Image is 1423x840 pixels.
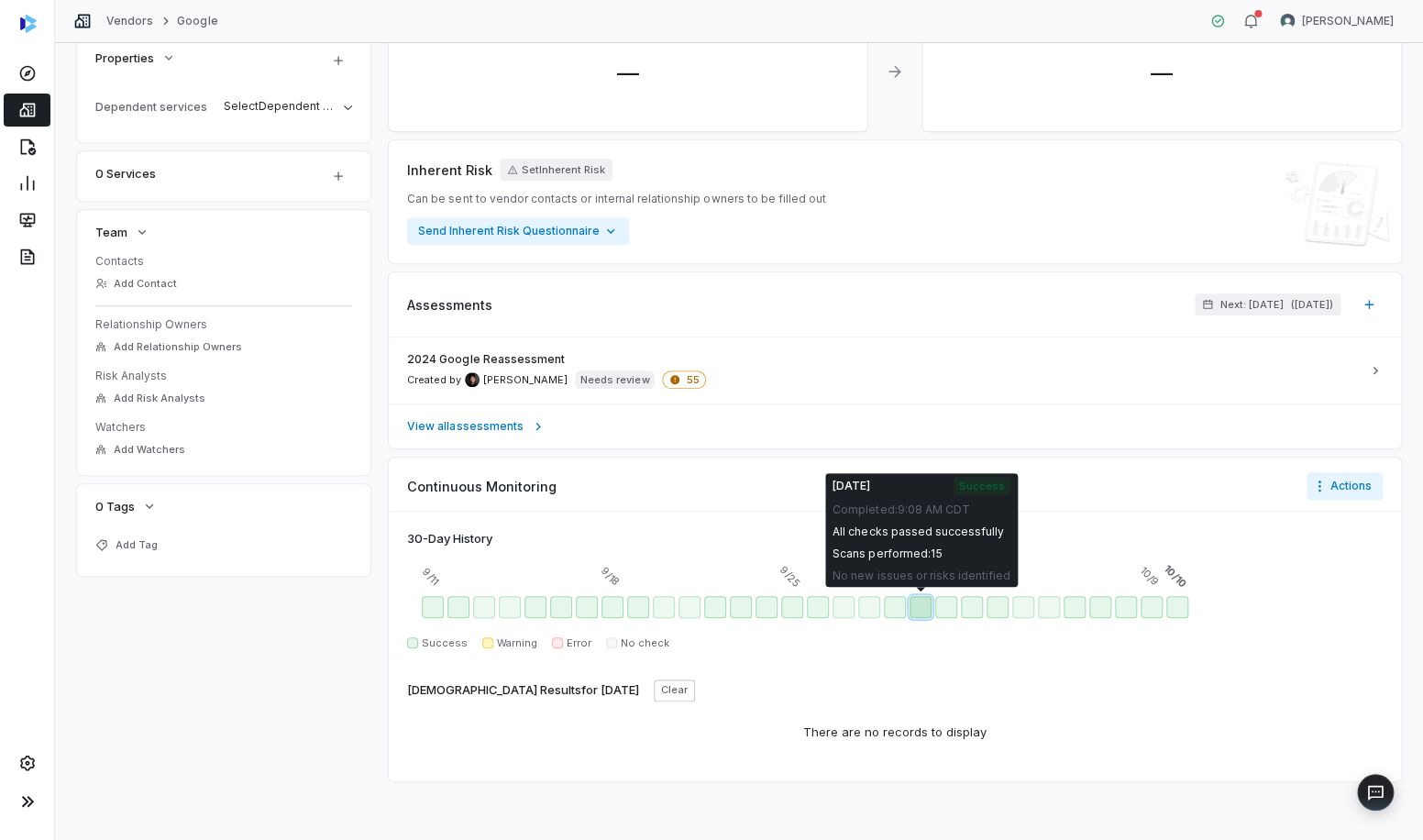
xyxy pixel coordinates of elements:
span: Success [954,477,1010,495]
div: No new issues or risks identified [833,569,1010,583]
button: Properties [90,41,182,74]
span: 9/25 [777,563,803,590]
div: Dependent services [95,100,216,114]
span: Team [95,224,127,240]
span: Add Watchers [114,443,185,457]
div: Oct 6 - Success [1064,596,1086,618]
button: SetInherent Risk [500,159,612,181]
span: Add Risk Analysts [114,392,205,405]
button: Next: [DATE]([DATE]) [1195,293,1340,315]
span: — [1136,60,1187,86]
div: Completed: 9:08 AM CDT [833,503,1010,517]
span: Add Tag [116,538,158,552]
img: Clarence Chio avatar [465,372,480,387]
div: Oct 2 - Success [961,596,983,618]
span: Error [567,636,591,650]
a: Vendors [106,14,153,28]
span: 2024 Google Reassessment [407,352,565,367]
div: Sep 14 - Success [499,596,521,618]
button: Tom Jodoin avatar[PERSON_NAME] [1269,7,1405,35]
div: Sep 12 - Success [447,596,469,618]
button: Add Tag [90,528,163,561]
div: 30 -Day History [407,530,492,548]
div: Oct 3 - Success [987,596,1009,618]
button: Send Inherent Risk Questionnaire [407,217,629,245]
dt: Relationship Owners [95,317,352,332]
div: Sep 19 - Success [627,596,649,618]
a: View allassessments [389,403,1401,448]
span: 10/10 [1160,561,1189,591]
dt: Contacts [95,254,352,269]
span: — [602,60,654,86]
dt: Watchers [95,420,352,435]
span: Success [422,636,468,650]
a: 2024 Google ReassessmentCreated by Clarence Chio avatar[PERSON_NAME]Needs review55 [389,337,1401,403]
span: Warning [497,636,537,650]
div: Sep 27 - Success [833,596,855,618]
div: Sep 23 - Success [730,596,752,618]
div: Yesterday - Success [1141,596,1163,618]
span: Inherent Risk [407,160,492,180]
span: Select Dependent services [224,99,370,113]
button: Clear [654,680,695,702]
div: Sep 28 - Success [858,596,880,618]
button: Team [90,216,155,249]
span: 0 Tags [95,498,135,514]
button: 0 Tags [90,490,162,523]
div: Oct 4 - Success [1012,596,1034,618]
div: Sep 20 - Success [653,596,675,618]
span: Properties [95,50,154,66]
span: Assessments [407,295,492,315]
span: 10/9 [1137,563,1163,589]
span: Can be sent to vendor contacts or internal relationship owners to be filled out [407,192,826,206]
img: Tom Jodoin avatar [1280,14,1295,28]
div: Sep 22 - Success [704,596,726,618]
div: Sep 11 - Success [422,596,444,618]
span: View all assessments [407,419,524,434]
span: [PERSON_NAME] [1302,14,1394,28]
div: Sep 17 - Success [576,596,598,618]
div: Sep 15 - Success [524,596,546,618]
button: Add Contact [90,267,182,300]
div: Sep 18 - Success [601,596,623,618]
button: Actions [1307,472,1383,500]
div: Sep 24 - Success [756,596,778,618]
div: There are no records to display [781,702,1009,764]
div: Sep 21 - Success [678,596,700,618]
div: Sep 26 - Success [807,596,829,618]
div: Today - Success [1166,596,1188,618]
span: ( [DATE] ) [1291,298,1333,312]
span: Next: [DATE] [1220,298,1284,312]
a: Google [177,14,217,28]
span: [DATE] [833,479,870,493]
div: Sep 29 - Success [884,596,906,618]
div: [DEMOGRAPHIC_DATA] Results for [DATE] [407,681,639,700]
span: Continuous Monitoring [407,477,557,496]
span: 9/18 [598,563,623,589]
span: 55 [662,370,706,389]
div: Oct 8 - Success [1115,596,1137,618]
span: 9/11 [419,565,442,588]
span: Created by [407,372,568,387]
div: Sep 13 - Success [473,596,495,618]
div: Sep 30 - Success [910,596,932,618]
dt: Risk Analysts [95,369,352,383]
div: Oct 7 - Success [1089,596,1111,618]
div: Oct 1 - Success [935,596,957,618]
div: Oct 5 - Success [1038,596,1060,618]
div: All checks passed successfully [833,525,1010,539]
div: Sep 16 - Success [550,596,572,618]
img: svg%3e [20,15,37,33]
p: Needs review [580,372,649,387]
span: [PERSON_NAME] [483,373,568,387]
span: Add Relationship Owners [114,340,242,354]
div: Scans performed: 15 [833,547,1010,561]
div: Sep 25 - Success [781,596,803,618]
span: No check [621,636,669,650]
